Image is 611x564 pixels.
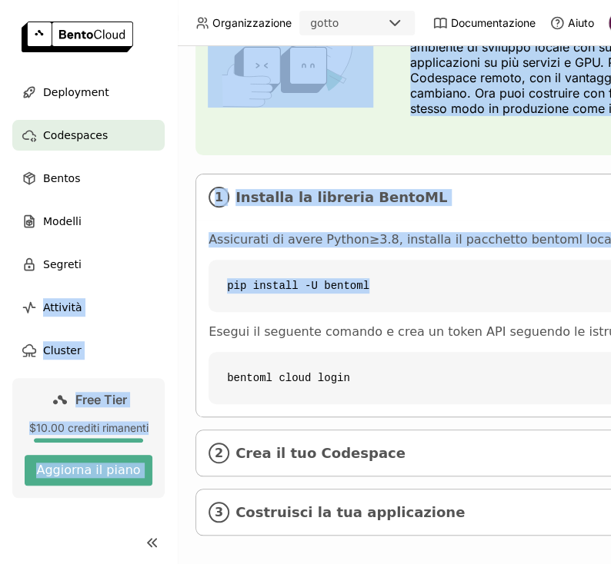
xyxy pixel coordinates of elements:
[568,16,594,30] span: Aiuto
[12,163,165,194] a: Bentos
[43,212,82,231] span: Modelli
[43,341,82,360] span: Cluster
[549,15,594,31] div: Aiuto
[25,421,152,435] div: $10.00 crediti rimanenti
[451,16,536,30] span: Documentazione
[12,292,165,323] a: Attività
[43,298,82,317] span: Attività
[12,120,165,151] a: Codespaces
[75,392,127,407] span: Free Tier
[340,16,342,32] input: Selected gotto.
[43,169,80,187] span: Bentos
[12,249,165,280] a: Segreti
[12,378,165,498] a: Free Tier$10.00 crediti rimanentiAggiorna il piano
[12,206,165,237] a: Modelli
[209,187,229,207] i: 1
[43,255,82,274] span: Segreti
[22,22,133,52] img: logo
[12,335,165,366] a: Cluster
[209,443,229,463] i: 2
[12,77,165,108] a: Deployment
[209,502,229,523] i: 3
[43,126,108,144] span: Codespaces
[43,83,109,101] span: Deployment
[432,15,536,31] a: Documentazione
[310,15,339,31] div: gotto
[212,16,292,30] span: Organizzazione
[25,455,152,486] button: Aggiorna il piano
